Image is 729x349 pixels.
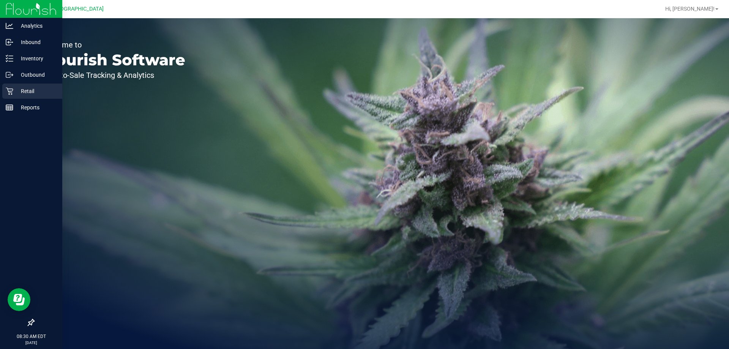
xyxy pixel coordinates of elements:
[3,333,59,340] p: 08:30 AM EDT
[6,104,13,111] inline-svg: Reports
[665,6,715,12] span: Hi, [PERSON_NAME]!
[3,340,59,346] p: [DATE]
[13,70,59,79] p: Outbound
[6,71,13,79] inline-svg: Outbound
[13,103,59,112] p: Reports
[41,41,185,49] p: Welcome to
[52,6,104,12] span: [GEOGRAPHIC_DATA]
[13,38,59,47] p: Inbound
[41,71,185,79] p: Seed-to-Sale Tracking & Analytics
[13,54,59,63] p: Inventory
[13,21,59,30] p: Analytics
[6,38,13,46] inline-svg: Inbound
[13,87,59,96] p: Retail
[6,87,13,95] inline-svg: Retail
[41,52,185,68] p: Flourish Software
[8,288,30,311] iframe: Resource center
[6,22,13,30] inline-svg: Analytics
[6,55,13,62] inline-svg: Inventory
